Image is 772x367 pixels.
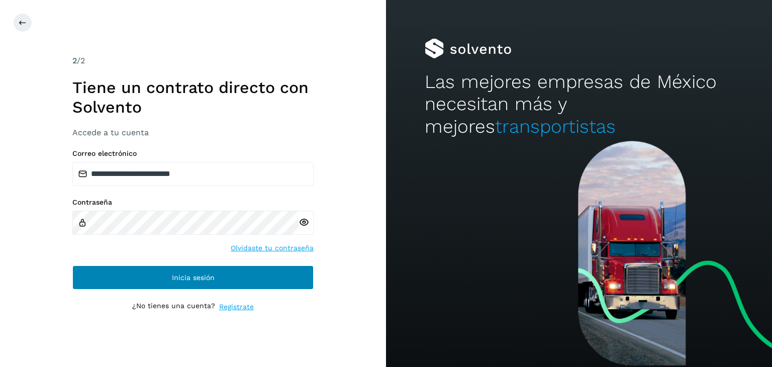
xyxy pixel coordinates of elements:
h3: Accede a tu cuenta [72,128,314,137]
button: Inicia sesión [72,265,314,290]
label: Correo electrónico [72,149,314,158]
span: Inicia sesión [172,274,215,281]
div: /2 [72,55,314,67]
p: ¿No tienes una cuenta? [132,302,215,312]
a: Olvidaste tu contraseña [231,243,314,253]
a: Regístrate [219,302,254,312]
span: transportistas [495,116,616,137]
label: Contraseña [72,198,314,207]
h2: Las mejores empresas de México necesitan más y mejores [425,71,733,138]
span: 2 [72,56,77,65]
h1: Tiene un contrato directo con Solvento [72,78,314,117]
